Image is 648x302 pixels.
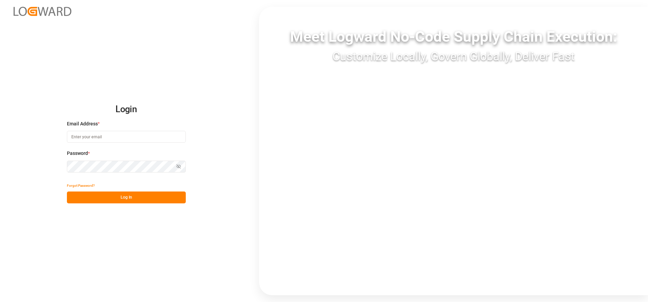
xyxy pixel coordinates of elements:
input: Enter your email [67,131,186,143]
span: Password [67,150,88,157]
button: Forgot Password? [67,180,95,192]
button: Log In [67,192,186,203]
div: Customize Locally, Govern Globally, Deliver Fast [259,48,648,65]
h2: Login [67,99,186,120]
div: Meet Logward No-Code Supply Chain Execution: [259,25,648,48]
span: Email Address [67,120,98,127]
img: Logward_new_orange.png [14,7,71,16]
